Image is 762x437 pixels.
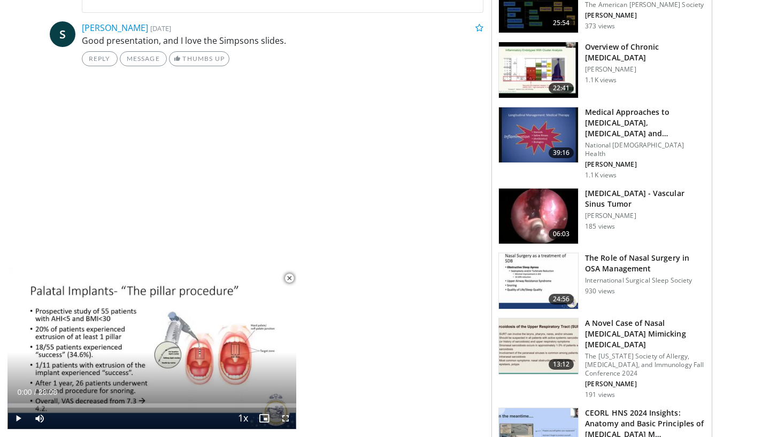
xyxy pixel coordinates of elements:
p: 1.1K views [585,171,617,180]
span: 22:41 [549,83,574,93]
p: 185 views [585,222,615,231]
p: [PERSON_NAME] [585,65,705,74]
p: 1.1K views [585,76,617,84]
p: International Surgical Sleep Society [585,276,705,285]
p: 191 views [585,391,615,399]
img: 859958f3-9ca9-430d-815c-421f397a9b4a.150x105_q85_crop-smart_upscale.jpg [499,42,578,98]
h3: A Novel Case of Nasal [MEDICAL_DATA] Mimicking [MEDICAL_DATA] [585,318,705,350]
button: Mute [29,408,50,429]
a: 24:56 The Role of Nasal Surgery in OSA Management International Surgical Sleep Society 930 views [498,253,705,309]
span: / [34,388,36,396]
a: 06:03 [MEDICAL_DATA] - Vascular Sinus Tumor [PERSON_NAME] 185 views [498,188,705,245]
a: Thumbs Up [169,51,229,66]
span: 24:56 [549,294,574,305]
video-js: Video Player [7,267,296,430]
img: e02c9699-e6ff-43d9-b8ac-da6bd45075ec.150x105_q85_crop-smart_upscale.jpg [499,107,578,163]
p: [PERSON_NAME] [585,160,705,169]
button: Enable picture-in-picture mode [253,408,275,429]
p: National [DEMOGRAPHIC_DATA] Health [585,141,705,158]
a: Message [120,51,167,66]
small: [DATE] [150,24,171,33]
span: 39:16 [549,147,574,158]
button: Close [279,267,300,290]
p: Good presentation, and I love the Simpsons slides. [82,34,484,47]
a: Reply [82,51,118,66]
p: 373 views [585,22,615,30]
a: 22:41 Overview of Chronic [MEDICAL_DATA] [PERSON_NAME] 1.1K views [498,42,705,98]
button: Playback Rate [232,408,253,429]
span: 0:00 [17,388,32,396]
span: 13:12 [549,359,574,370]
p: [PERSON_NAME] [585,11,705,20]
div: Progress Bar [7,403,296,408]
img: 9ed0e65e-186e-47f9-881c-899f9222644a.150x105_q85_crop-smart_upscale.jpg [499,189,578,244]
a: [PERSON_NAME] [82,22,148,34]
button: Fullscreen [275,408,296,429]
button: Play [7,408,29,429]
p: 930 views [585,287,615,295]
p: [PERSON_NAME] [585,212,705,220]
p: The American [PERSON_NAME] Society [585,1,705,9]
span: 28:08 [39,388,57,396]
span: 25:54 [549,18,574,28]
img: ed04fd86-7716-45cc-80b6-f9355886facb.150x105_q85_crop-smart_upscale.jpg [499,318,578,374]
a: 13:12 A Novel Case of Nasal [MEDICAL_DATA] Mimicking [MEDICAL_DATA] The [US_STATE] Society of All... [498,318,705,399]
span: 06:03 [549,229,574,239]
h3: Overview of Chronic [MEDICAL_DATA] [585,42,705,63]
h3: The Role of Nasal Surgery in OSA Management [585,253,705,274]
h3: Medical Approaches to [MEDICAL_DATA], [MEDICAL_DATA] and [MEDICAL_DATA] [585,107,705,139]
img: 2125a4cd-2dc1-4a31-b0cf-e8487e0a5d54.150x105_q85_crop-smart_upscale.jpg [499,253,578,309]
a: S [50,21,75,47]
p: The [US_STATE] Society of Allergy, [MEDICAL_DATA], and Immunology Fall Conference 2024 [585,352,705,378]
a: 39:16 Medical Approaches to [MEDICAL_DATA], [MEDICAL_DATA] and [MEDICAL_DATA] National [DEMOGRAPH... [498,107,705,180]
h3: [MEDICAL_DATA] - Vascular Sinus Tumor [585,188,705,209]
p: [PERSON_NAME] [585,380,705,388]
